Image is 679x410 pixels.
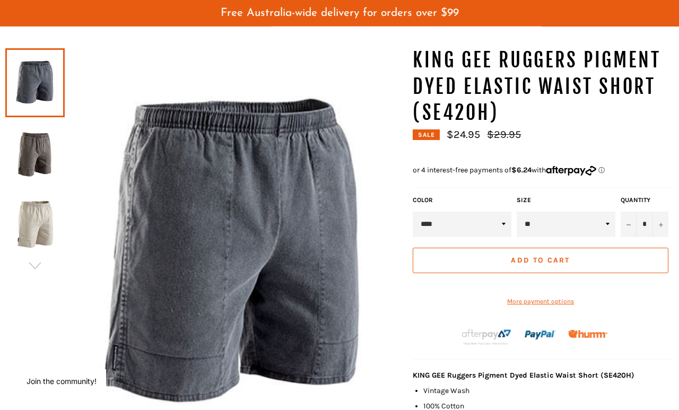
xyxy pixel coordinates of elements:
[652,212,668,237] button: Increase item quantity by one
[11,125,59,183] img: KING GEE Ruggers Pigment Dyed Elastic Waist Short (SE420H) - Workin' Gear
[413,196,511,205] label: Color
[221,7,459,19] span: Free Australia-wide delivery for orders over $99
[413,297,668,306] a: More payment options
[511,256,570,265] span: Add to Cart
[11,196,59,254] img: KING GEE Ruggers Pigment Dyed Elastic Waist Short (SE420H) - Workin' Gear
[423,386,674,396] li: Vintage Wash
[413,47,674,126] h1: KING GEE Ruggers Pigment Dyed Elastic Waist Short (SE420H)
[525,319,556,351] img: paypal.png
[27,377,97,386] button: Join the community!
[413,248,668,273] button: Add to Cart
[487,128,521,141] s: $29.95
[621,196,668,205] label: Quantity
[621,212,637,237] button: Reduce item quantity by one
[517,196,615,205] label: Size
[447,128,480,141] span: $24.95
[460,328,512,346] img: Afterpay-Logo-on-dark-bg_large.png
[413,371,634,380] strong: KING GEE Ruggers Pigment Dyed Elastic Waist Short (SE420H)
[413,129,440,140] div: Sale
[568,330,607,338] img: Humm_core_logo_RGB-01_300x60px_small_195d8312-4386-4de7-b182-0ef9b6303a37.png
